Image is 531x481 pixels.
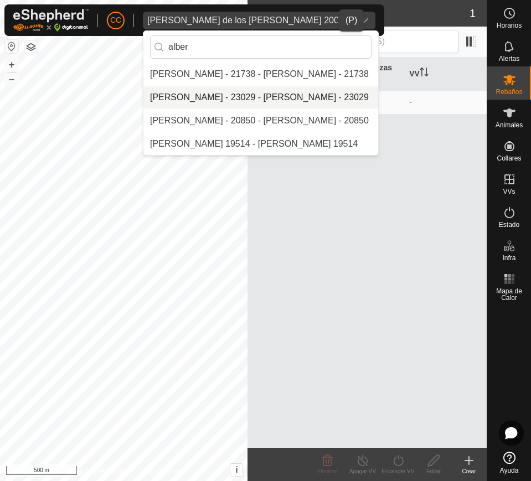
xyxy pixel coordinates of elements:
span: 1 [470,5,476,22]
span: Mapa de Calor [490,288,528,301]
a: Ayuda [487,447,531,478]
div: Editar [416,467,451,475]
div: Apagar VV [345,467,380,475]
span: Ayuda [500,467,519,474]
button: + [5,58,18,71]
span: i [235,465,238,474]
span: Collares [497,155,521,162]
div: Encender VV [380,467,416,475]
button: i [230,464,243,476]
div: dropdown trigger [353,12,375,29]
th: Cabezas [356,58,405,91]
ul: Option List [143,63,378,155]
span: Horarios [497,22,522,29]
span: Rebaños [496,89,522,95]
div: Crear [451,467,487,475]
span: VVs [503,188,515,195]
div: [PERSON_NAME] - 23029 - [PERSON_NAME] - 23029 [150,91,369,104]
img: Logo Gallagher [13,9,89,32]
div: [PERSON_NAME] - 20850 - [PERSON_NAME] - 20850 [150,114,369,127]
li: Ibai Alberdi Jorge 19514 [143,133,378,155]
span: Infra [502,255,515,261]
p-sorticon: Activar para ordenar [420,69,429,78]
a: Contáctenos [144,467,181,477]
input: Buscar por región, país, empresa o propiedad [150,35,372,59]
button: – [5,73,18,86]
span: Alertas [499,55,519,62]
li: Aaron Rull Dealbert - 21738 [143,63,378,85]
div: [PERSON_NAME] 19514 - [PERSON_NAME] 19514 [150,137,358,151]
span: Estado [499,221,519,228]
td: - [405,90,487,114]
button: Capas del Mapa [24,40,38,54]
input: Buscar (S) [325,30,459,53]
div: [PERSON_NAME] - 21738 - [PERSON_NAME] - 21738 [150,68,369,81]
span: CC [110,14,121,26]
div: [PERSON_NAME] de los [PERSON_NAME] 20035 [147,16,349,25]
span: Animales [496,122,523,128]
li: Alberto Perez Morato - 20850 [143,110,378,132]
span: Eliminar [317,468,337,474]
th: VV [405,58,487,91]
li: Alberto Garcia Guijo - 23029 [143,86,378,108]
a: Política de Privacidad [66,467,130,477]
button: Restablecer Mapa [5,40,18,53]
span: Maria de los Angeles Alvarez Arias 20035 [143,12,353,29]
